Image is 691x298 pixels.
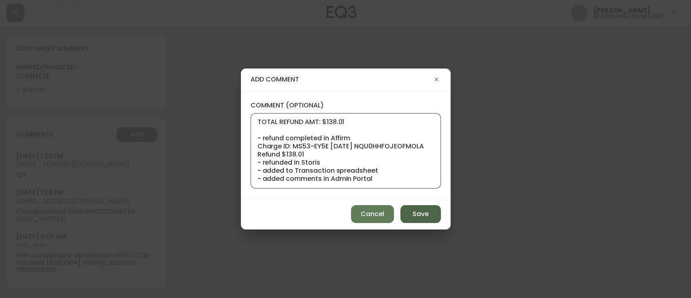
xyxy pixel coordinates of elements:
[400,205,441,223] button: Save
[412,210,429,219] span: Save
[257,118,434,183] textarea: ECOM RETURN TICKET# 839728 ECOM ORD# 4135548 RTN# 316442619 (still open but [PERSON_NAME] confirm...
[251,101,441,110] label: comment (optional)
[251,75,432,84] h4: add comment
[351,205,394,223] button: Cancel
[361,210,384,219] span: Cancel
